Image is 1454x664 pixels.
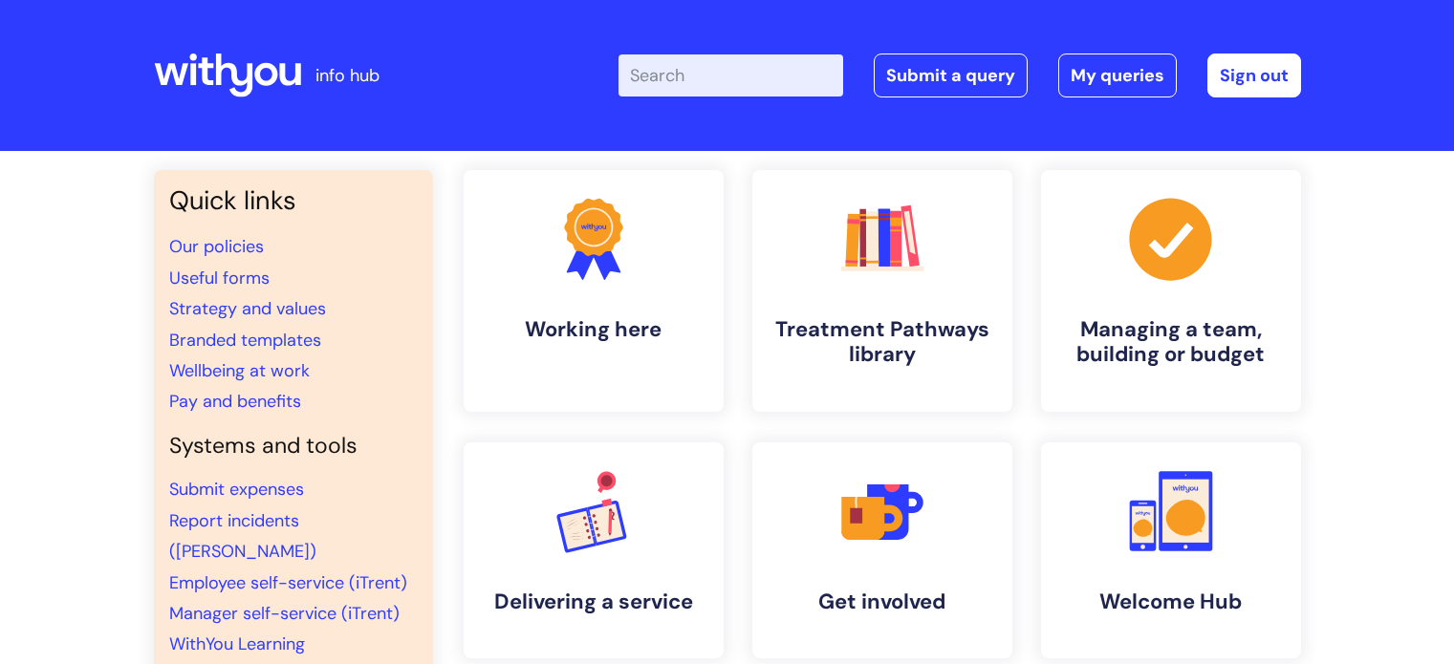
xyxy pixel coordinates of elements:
h4: Delivering a service [479,589,708,614]
a: Get involved [752,442,1012,658]
a: Delivering a service [464,442,724,658]
input: Search [618,54,843,96]
h4: Working here [479,317,708,342]
h4: Systems and tools [169,433,418,460]
div: | - [618,54,1301,97]
a: Report incidents ([PERSON_NAME]) [169,509,316,563]
a: Pay and benefits [169,390,301,413]
h4: Managing a team, building or budget [1056,317,1286,368]
a: My queries [1058,54,1177,97]
a: Manager self-service (iTrent) [169,602,400,625]
a: Sign out [1207,54,1301,97]
h4: Treatment Pathways library [768,317,997,368]
a: Branded templates [169,329,321,352]
a: Working here [464,170,724,412]
a: Submit expenses [169,478,304,501]
a: Our policies [169,235,264,258]
a: Welcome Hub [1041,442,1301,658]
h3: Quick links [169,185,418,216]
a: Managing a team, building or budget [1041,170,1301,412]
h4: Get involved [768,589,997,614]
a: Employee self-service (iTrent) [169,571,407,594]
a: WithYou Learning [169,632,305,655]
h4: Welcome Hub [1056,589,1286,614]
a: Wellbeing at work [169,359,310,382]
a: Strategy and values [169,297,326,320]
a: Useful forms [169,267,270,289]
a: Treatment Pathways library [752,170,1012,412]
a: Submit a query [874,54,1028,97]
p: info hub [315,60,380,91]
